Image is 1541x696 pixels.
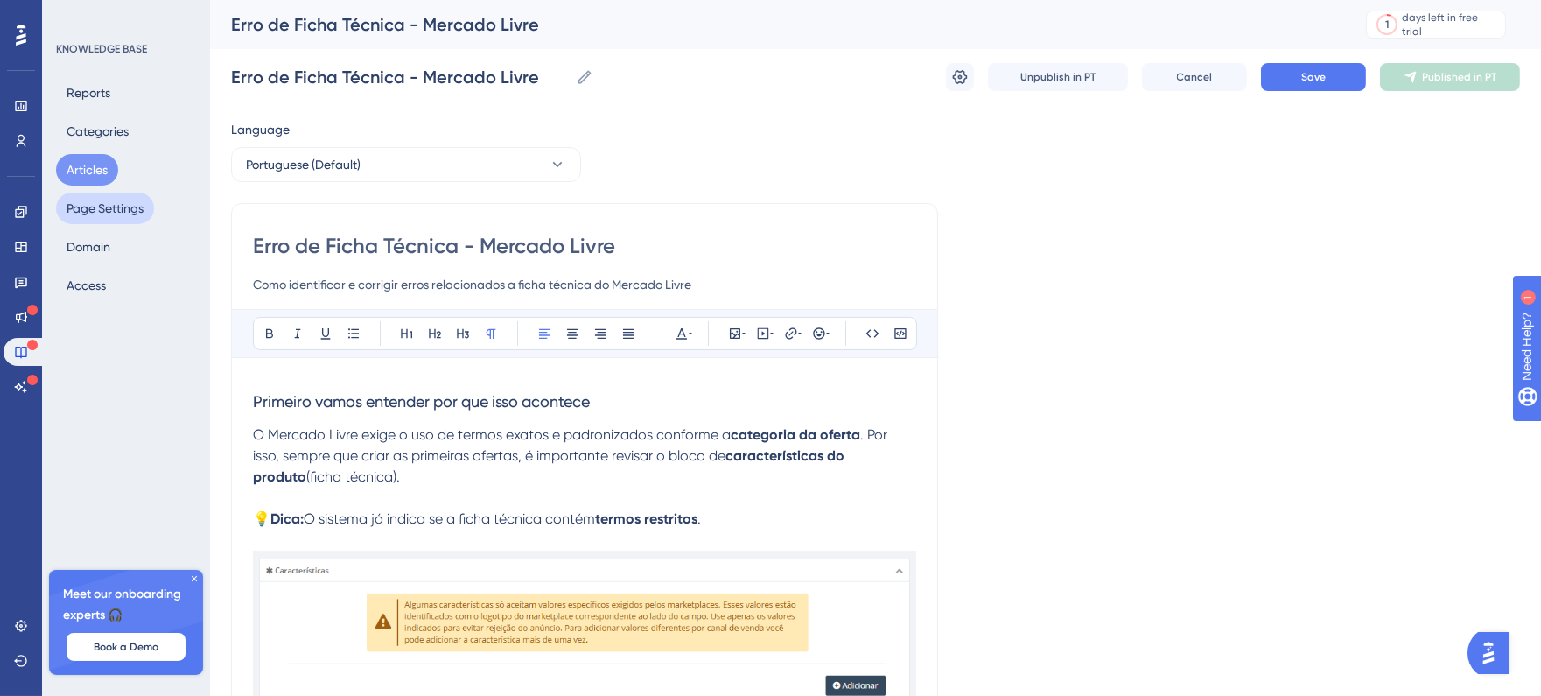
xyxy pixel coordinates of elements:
[231,147,581,182] button: Portuguese (Default)
[231,119,290,140] span: Language
[253,392,590,411] span: Primeiro vamos entender por que isso acontece
[595,510,697,527] strong: termos restritos
[1467,627,1520,679] iframe: UserGuiding AI Assistant Launcher
[697,510,701,527] span: .
[56,42,147,56] div: KNOWLEDGE BASE
[1261,63,1366,91] button: Save
[306,468,400,485] span: (ficha técnica).
[56,193,154,224] button: Page Settings
[731,426,860,443] strong: categoria da oferta
[41,4,109,25] span: Need Help?
[1020,70,1096,84] span: Unpublish in PT
[253,232,916,260] input: Article Title
[231,65,569,89] input: Article Name
[988,63,1128,91] button: Unpublish in PT
[56,77,121,109] button: Reports
[63,584,189,626] span: Meet our onboarding experts 🎧
[56,231,121,263] button: Domain
[56,116,139,147] button: Categories
[1142,63,1247,91] button: Cancel
[270,510,304,527] strong: Dica:
[67,633,186,661] button: Book a Demo
[304,510,595,527] span: O sistema já indica se a ficha técnica contém
[1380,63,1520,91] button: Published in PT
[231,12,1322,37] div: Erro de Ficha Técnica - Mercado Livre
[1177,70,1213,84] span: Cancel
[1403,11,1500,39] div: days left in free trial
[246,154,361,175] span: Portuguese (Default)
[253,274,916,295] input: Article Description
[253,426,731,443] span: O Mercado Livre exige o uso de termos exatos e padronizados conforme a
[1423,70,1497,84] span: Published in PT
[121,9,126,23] div: 1
[1301,70,1326,84] span: Save
[56,270,116,301] button: Access
[1385,18,1389,32] div: 1
[56,154,118,186] button: Articles
[253,510,270,527] span: 💡
[94,640,158,654] span: Book a Demo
